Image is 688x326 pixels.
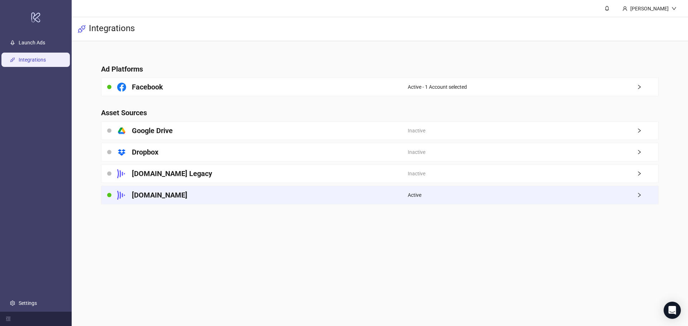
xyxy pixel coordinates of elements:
a: [DOMAIN_NAME]Activeright [101,186,659,204]
span: Inactive [408,148,425,156]
h4: Facebook [132,82,163,92]
div: [PERSON_NAME] [627,5,672,13]
span: user [622,6,627,11]
a: Launch Ads [19,40,45,45]
h3: Integrations [89,23,135,35]
span: Inactive [408,127,425,135]
a: [DOMAIN_NAME] LegacyInactiveright [101,164,659,183]
span: api [77,25,86,33]
span: Active [408,191,421,199]
span: Inactive [408,170,425,177]
a: Integrations [19,57,46,63]
span: right [637,171,658,176]
span: menu-fold [6,316,11,321]
svg: Frame.io Logo [117,191,126,200]
a: Google DriveInactiveright [101,121,659,140]
h4: [DOMAIN_NAME] Legacy [132,169,212,179]
span: right [637,193,658,198]
svg: Frame.io Logo [117,169,126,178]
a: DropboxInactiveright [101,143,659,161]
span: right [637,128,658,133]
a: FacebookActive - 1 Account selectedright [101,78,659,96]
span: Active - 1 Account selected [408,83,467,91]
span: bell [605,6,610,11]
h4: [DOMAIN_NAME] [132,190,187,200]
div: Open Intercom Messenger [664,302,681,319]
h4: Google Drive [132,126,173,136]
span: right [637,150,658,155]
a: Settings [19,300,37,306]
span: down [672,6,677,11]
h4: Ad Platforms [101,64,659,74]
span: right [637,84,658,89]
h4: Asset Sources [101,108,659,118]
h4: Dropbox [132,147,158,157]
